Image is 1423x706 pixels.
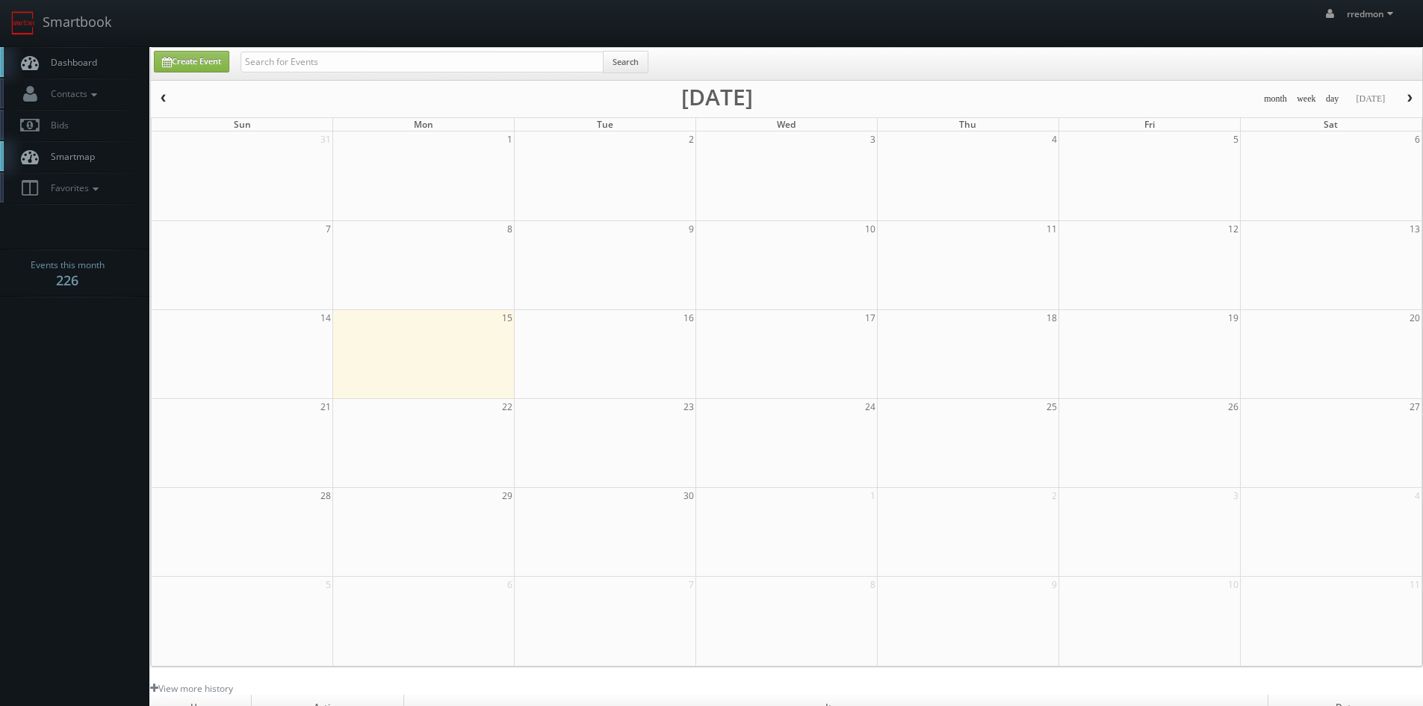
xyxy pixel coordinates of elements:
span: 13 [1408,221,1422,237]
span: 7 [324,221,332,237]
span: 12 [1227,221,1240,237]
span: 27 [1408,399,1422,415]
span: 7 [687,577,695,592]
button: [DATE] [1351,90,1390,108]
span: 2 [687,131,695,147]
span: 1 [506,131,514,147]
span: 20 [1408,310,1422,326]
button: week [1292,90,1321,108]
span: rredmon [1347,7,1398,20]
span: 17 [864,310,877,326]
h2: [DATE] [681,90,753,105]
span: Events this month [31,258,105,273]
span: 8 [869,577,877,592]
span: 28 [319,488,332,504]
span: 14 [319,310,332,326]
span: 6 [1413,131,1422,147]
span: Fri [1144,118,1155,131]
span: Contacts [43,87,101,100]
a: Create Event [154,51,229,72]
span: 31 [319,131,332,147]
span: Dashboard [43,56,97,69]
span: Sat [1324,118,1338,131]
span: Smartmap [43,150,95,163]
span: 18 [1045,310,1058,326]
span: 9 [1050,577,1058,592]
span: 19 [1227,310,1240,326]
a: View more history [150,682,233,695]
span: 23 [682,399,695,415]
span: 22 [500,399,514,415]
span: 26 [1227,399,1240,415]
span: 3 [869,131,877,147]
strong: 226 [56,271,78,289]
span: 5 [1232,131,1240,147]
span: 2 [1050,488,1058,504]
span: 15 [500,310,514,326]
span: 5 [324,577,332,592]
span: 3 [1232,488,1240,504]
button: Search [603,51,648,73]
span: 16 [682,310,695,326]
span: Sun [234,118,251,131]
img: smartbook-logo.png [11,11,35,35]
span: 11 [1408,577,1422,592]
span: 10 [864,221,877,237]
span: 21 [319,399,332,415]
span: Bids [43,119,69,131]
span: 4 [1413,488,1422,504]
span: Thu [959,118,976,131]
span: 11 [1045,221,1058,237]
span: Tue [597,118,613,131]
input: Search for Events [241,52,604,72]
span: 10 [1227,577,1240,592]
span: 30 [682,488,695,504]
span: Favorites [43,182,102,194]
span: 29 [500,488,514,504]
span: 9 [687,221,695,237]
span: 24 [864,399,877,415]
span: 25 [1045,399,1058,415]
span: Mon [414,118,433,131]
span: 6 [506,577,514,592]
span: 8 [506,221,514,237]
span: 1 [869,488,877,504]
button: month [1259,90,1292,108]
span: 4 [1050,131,1058,147]
button: day [1321,90,1345,108]
span: Wed [777,118,796,131]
